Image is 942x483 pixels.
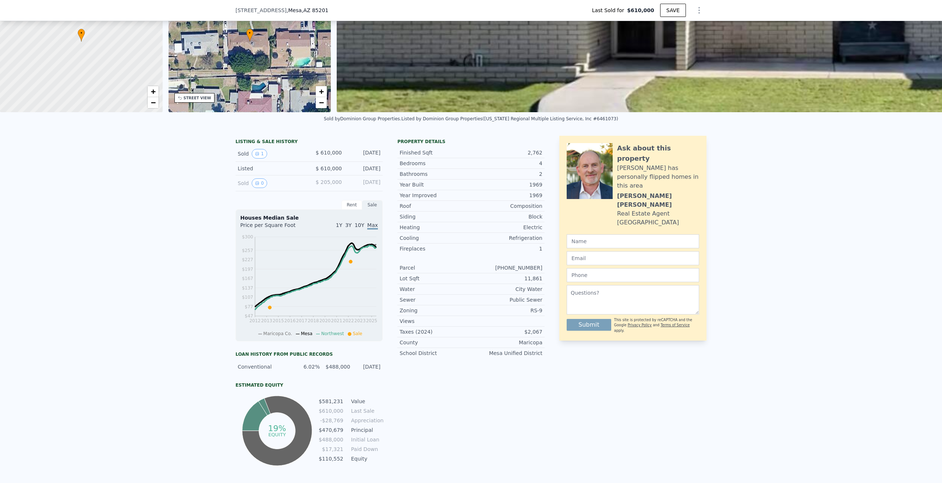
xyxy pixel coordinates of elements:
[400,224,471,231] div: Heating
[242,257,253,262] tspan: $227
[242,267,253,272] tspan: $197
[397,139,545,145] div: Property details
[318,445,344,453] td: $17,321
[240,221,309,233] div: Price per Square Foot
[324,116,401,121] div: Sold by Dominion Group Properties .
[316,179,342,185] span: $ 205,000
[617,164,699,190] div: [PERSON_NAME] has personally flipped homes in this area
[362,200,383,210] div: Sale
[355,222,364,228] span: 10Y
[567,319,611,331] button: Submit
[471,328,542,335] div: $2,067
[350,436,383,444] td: Initial Loan
[308,318,319,323] tspan: 2018
[319,318,331,323] tspan: 2020
[692,3,706,18] button: Show Options
[617,218,679,227] div: [GEOGRAPHIC_DATA]
[400,307,471,314] div: Zoning
[471,234,542,242] div: Refrigeration
[471,285,542,293] div: City Water
[350,455,383,463] td: Equity
[148,97,159,108] a: Zoom out
[567,234,699,248] input: Name
[268,424,286,433] tspan: 19%
[354,318,366,323] tspan: 2023
[261,318,272,323] tspan: 2013
[296,318,308,323] tspan: 2017
[252,178,267,188] button: View historical data
[400,349,471,357] div: School District
[319,98,324,107] span: −
[246,29,254,42] div: •
[284,318,296,323] tspan: 2016
[238,178,303,188] div: Sold
[400,245,471,252] div: Fireplaces
[238,149,303,159] div: Sold
[471,264,542,271] div: [PHONE_NUMBER]
[242,276,253,281] tspan: $167
[331,318,343,323] tspan: 2021
[567,251,699,265] input: Email
[245,314,253,319] tspan: $47
[350,445,383,453] td: Paid Down
[235,7,287,14] span: [STREET_ADDRESS]
[471,192,542,199] div: 1969
[350,426,383,434] td: Principal
[318,407,344,415] td: $610,000
[348,178,380,188] div: [DATE]
[348,149,380,159] div: [DATE]
[343,318,354,323] tspan: 2022
[318,436,344,444] td: $488,000
[235,351,383,357] div: Loan history from public records
[471,149,542,156] div: 2,762
[353,331,362,336] span: Sale
[318,416,344,425] td: -$28,769
[350,416,383,425] td: Appreciation
[150,87,155,96] span: +
[268,431,286,437] tspan: equity
[400,296,471,303] div: Sewer
[324,363,350,370] div: $488,000
[471,245,542,252] div: 1
[316,97,327,108] a: Zoom out
[400,275,471,282] div: Lot Sqft
[287,7,329,14] span: , Mesa
[627,7,654,14] span: $610,000
[242,234,253,239] tspan: $300
[661,323,690,327] a: Terms of Service
[400,328,471,335] div: Taxes (2024)
[184,95,211,101] div: STREET VIEW
[238,165,303,172] div: Listed
[400,192,471,199] div: Year Improved
[471,275,542,282] div: 11,861
[245,304,253,309] tspan: $77
[400,181,471,188] div: Year Built
[242,248,253,253] tspan: $257
[471,202,542,210] div: Composition
[471,349,542,357] div: Mesa Unified District
[400,160,471,167] div: Bedrooms
[471,160,542,167] div: 4
[148,86,159,97] a: Zoom in
[366,318,378,323] tspan: 2025
[471,170,542,178] div: 2
[238,363,290,370] div: Conventional
[319,87,324,96] span: +
[660,4,686,17] button: SAVE
[252,149,267,159] button: View historical data
[318,455,344,463] td: $110,552
[273,318,284,323] tspan: 2015
[471,224,542,231] div: Electric
[628,323,652,327] a: Privacy Policy
[301,331,312,336] span: Mesa
[316,166,342,171] span: $ 610,000
[400,202,471,210] div: Roof
[400,317,471,325] div: Views
[263,331,292,336] span: Maricopa Co.
[614,317,699,333] div: This site is protected by reCAPTCHA and the Google and apply.
[400,339,471,346] div: County
[78,30,85,36] span: •
[471,296,542,303] div: Public Sewer
[242,295,253,300] tspan: $107
[400,234,471,242] div: Cooling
